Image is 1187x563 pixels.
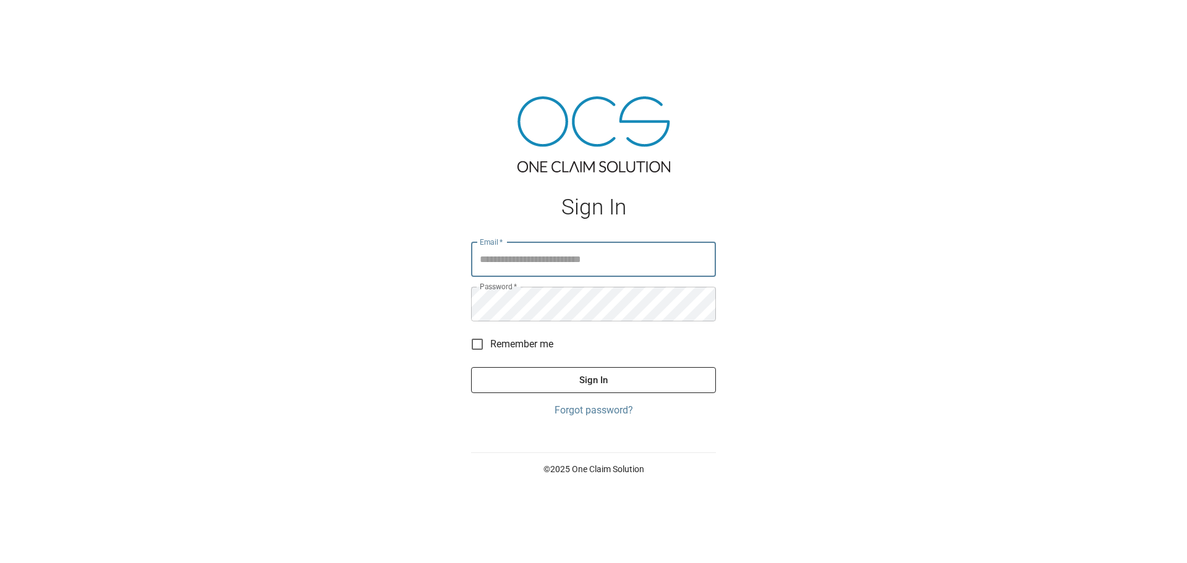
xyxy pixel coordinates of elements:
button: Sign In [471,367,716,393]
img: ocs-logo-tra.png [517,96,670,172]
label: Email [480,237,503,247]
span: Remember me [490,337,553,352]
p: © 2025 One Claim Solution [471,463,716,475]
h1: Sign In [471,195,716,220]
a: Forgot password? [471,403,716,418]
img: ocs-logo-white-transparent.png [15,7,64,32]
label: Password [480,281,517,292]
